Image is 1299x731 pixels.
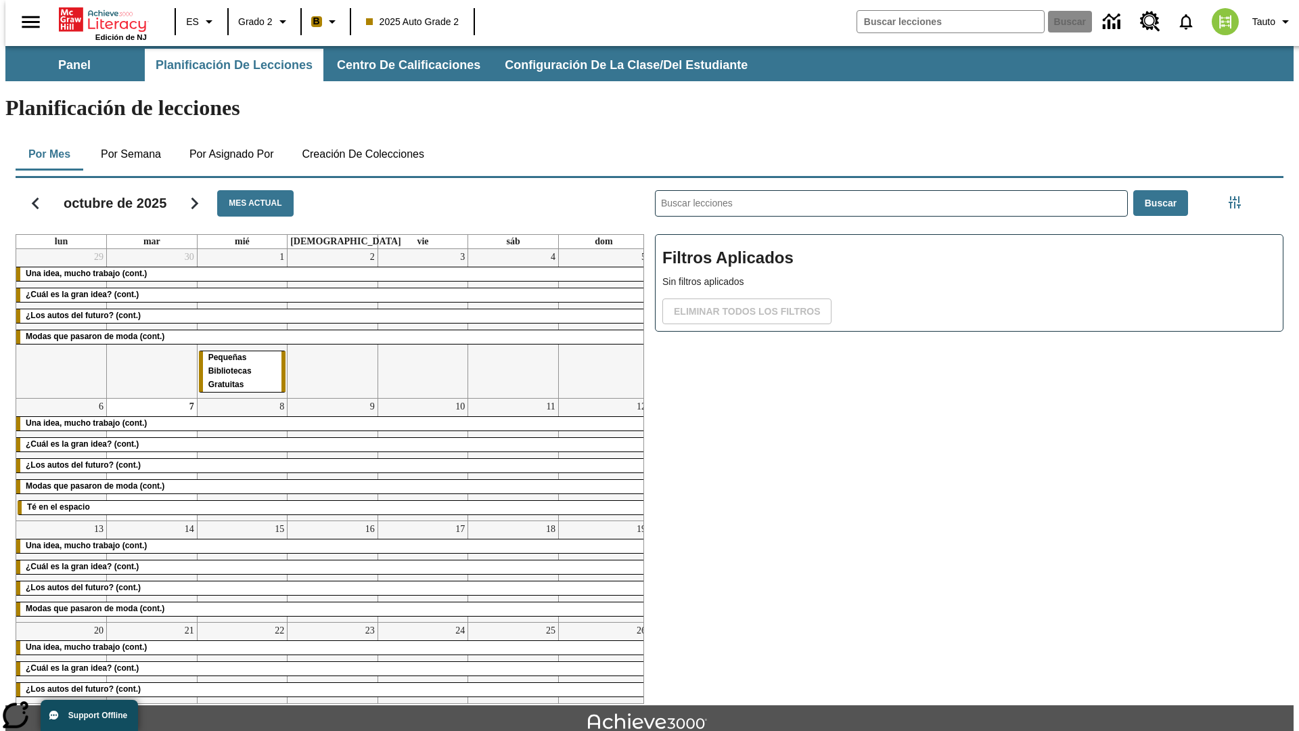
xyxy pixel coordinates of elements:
td: 9 de octubre de 2025 [288,398,378,520]
a: 8 de octubre de 2025 [277,399,287,415]
div: Calendario [5,173,644,704]
div: Modas que pasaron de moda (cont.) [16,480,649,493]
span: Una idea, mucho trabajo (cont.) [26,642,147,652]
td: 29 de septiembre de 2025 [16,249,107,398]
span: ¿Cuál es la gran idea? (cont.) [26,439,139,449]
span: ¿Cuál es la gran idea? (cont.) [26,562,139,571]
a: 19 de octubre de 2025 [634,521,649,537]
div: Portada [59,5,147,41]
div: Una idea, mucho trabajo (cont.) [16,539,649,553]
input: Buscar campo [857,11,1044,32]
td: 1 de octubre de 2025 [197,249,288,398]
a: 14 de octubre de 2025 [182,521,197,537]
button: Grado: Grado 2, Elige un grado [233,9,296,34]
button: Configuración de la clase/del estudiante [494,49,758,81]
a: domingo [592,235,615,248]
button: Abrir el menú lateral [11,2,51,42]
div: Una idea, mucho trabajo (cont.) [16,267,649,281]
a: Portada [59,6,147,33]
button: Support Offline [41,700,138,731]
td: 2 de octubre de 2025 [288,249,378,398]
span: Modas que pasaron de moda (cont.) [26,481,164,491]
span: Una idea, mucho trabajo (cont.) [26,541,147,550]
td: 13 de octubre de 2025 [16,520,107,622]
a: 12 de octubre de 2025 [634,399,649,415]
button: Perfil/Configuración [1247,9,1299,34]
div: Té en el espacio [18,501,647,514]
button: Seguir [177,186,212,221]
a: jueves [288,235,404,248]
button: Creación de colecciones [291,138,435,171]
div: ¿Los autos del futuro? (cont.) [16,459,649,472]
div: ¿Cuál es la gran idea? (cont.) [16,662,649,675]
a: 30 de septiembre de 2025 [182,249,197,265]
a: 21 de octubre de 2025 [182,623,197,639]
a: 29 de septiembre de 2025 [91,249,106,265]
a: Centro de recursos, Se abrirá en una pestaña nueva. [1132,3,1168,40]
div: Una idea, mucho trabajo (cont.) [16,417,649,430]
td: 15 de octubre de 2025 [197,520,288,622]
div: ¿Cuál es la gran idea? (cont.) [16,560,649,574]
div: ¿Los autos del futuro? (cont.) [16,683,649,696]
a: 22 de octubre de 2025 [272,623,287,639]
button: Buscar [1133,190,1188,217]
button: Escoja un nuevo avatar [1204,4,1247,39]
td: 18 de octubre de 2025 [468,520,559,622]
span: Una idea, mucho trabajo (cont.) [26,269,147,278]
a: lunes [52,235,70,248]
span: 2025 Auto Grade 2 [366,15,459,29]
button: Regresar [18,186,53,221]
td: 12 de octubre de 2025 [558,398,649,520]
button: Centro de calificaciones [326,49,491,81]
span: Planificación de lecciones [156,58,313,73]
a: 16 de octubre de 2025 [363,521,378,537]
span: ¿Cuál es la gran idea? (cont.) [26,290,139,299]
button: Panel [7,49,142,81]
button: Lenguaje: ES, Selecciona un idioma [180,9,223,34]
a: 6 de octubre de 2025 [96,399,106,415]
button: Por mes [16,138,83,171]
span: ES [186,15,199,29]
h2: octubre de 2025 [64,195,166,211]
p: Sin filtros aplicados [662,275,1276,289]
td: 6 de octubre de 2025 [16,398,107,520]
button: Mes actual [217,190,293,217]
span: ¿Los autos del futuro? (cont.) [26,311,141,320]
td: 19 de octubre de 2025 [558,520,649,622]
a: 20 de octubre de 2025 [91,623,106,639]
div: Filtros Aplicados [655,234,1283,332]
a: miércoles [232,235,252,248]
td: 3 de octubre de 2025 [378,249,468,398]
h1: Planificación de lecciones [5,95,1294,120]
div: ¿Cuál es la gran idea? (cont.) [16,288,649,302]
span: B [313,13,320,30]
span: Support Offline [68,711,127,720]
input: Buscar lecciones [656,191,1127,216]
button: Menú lateral de filtros [1221,189,1248,216]
td: 10 de octubre de 2025 [378,398,468,520]
img: avatar image [1212,8,1239,35]
a: sábado [503,235,522,248]
td: 8 de octubre de 2025 [197,398,288,520]
span: ¿Los autos del futuro? (cont.) [26,684,141,694]
a: 5 de octubre de 2025 [639,249,649,265]
h2: Filtros Aplicados [662,242,1276,275]
button: Planificación de lecciones [145,49,323,81]
a: 26 de octubre de 2025 [634,623,649,639]
td: 4 de octubre de 2025 [468,249,559,398]
div: Modas que pasaron de moda (cont.) [16,330,649,344]
span: ¿Cuál es la gran idea? (cont.) [26,663,139,673]
span: Modas que pasaron de moda (cont.) [26,332,164,341]
a: Notificaciones [1168,4,1204,39]
span: Panel [58,58,91,73]
div: Modas que pasaron de moda (cont.) [16,602,649,616]
td: 7 de octubre de 2025 [107,398,198,520]
a: 15 de octubre de 2025 [272,521,287,537]
span: Configuración de la clase/del estudiante [505,58,748,73]
button: Por semana [90,138,172,171]
a: 11 de octubre de 2025 [543,399,557,415]
span: Centro de calificaciones [337,58,480,73]
span: Grado 2 [238,15,273,29]
span: Una idea, mucho trabajo (cont.) [26,418,147,428]
span: Pequeñas Bibliotecas Gratuitas [208,353,252,389]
